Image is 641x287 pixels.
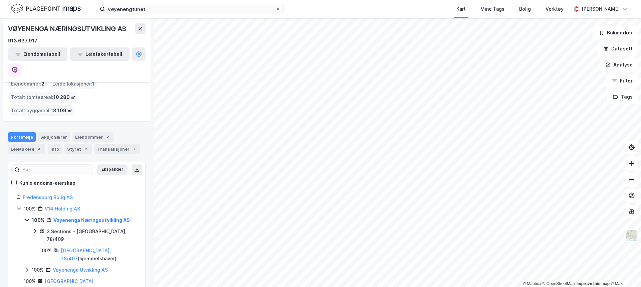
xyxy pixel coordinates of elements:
[11,3,81,15] img: logo.f888ab2527a4732fd821a326f86c7f29.svg
[24,205,36,213] div: 100%
[50,79,97,89] div: Leide lokasjoner :
[600,58,638,71] button: Analyse
[40,247,52,255] div: 100%
[53,93,75,101] span: 10 280 ㎡
[104,134,111,140] div: 2
[45,206,80,211] a: V14 Holding AS
[53,217,130,223] a: Vøyenenga Næringsutvikling AS
[20,165,93,175] input: Søk
[70,47,130,61] button: Leietakertabell
[577,281,610,286] a: Improve this map
[47,228,137,244] div: 3 Sections - [GEOGRAPHIC_DATA], 78/409
[598,42,638,55] button: Datasett
[131,146,138,152] div: 7
[32,266,44,274] div: 100%
[8,92,78,103] div: Totalt tomteareal :
[607,90,638,104] button: Tags
[480,5,504,13] div: Mine Tags
[24,277,36,285] div: 100%
[82,146,89,152] div: 2
[608,255,641,287] iframe: Chat Widget
[8,79,47,89] div: Eiendommer :
[53,267,108,273] a: Vøyenenga Utvikling AS
[97,164,128,175] button: Ekspander
[456,5,466,13] div: Kart
[606,74,638,88] button: Filter
[72,132,114,142] div: Eiendommer
[625,229,638,242] img: Z
[519,5,531,13] div: Bolig
[51,107,72,115] span: 13 109 ㎡
[64,144,92,154] div: Styret
[593,26,638,39] button: Bokmerker
[19,179,75,187] div: Kun eiendoms-eierskap
[523,281,541,286] a: Mapbox
[582,5,620,13] div: [PERSON_NAME]
[36,146,42,152] div: 4
[8,132,36,142] div: Portefølje
[94,144,140,154] div: Transaksjoner
[8,37,37,45] div: 913 637 917
[543,281,575,286] a: OpenStreetMap
[61,248,111,261] a: [GEOGRAPHIC_DATA], 78/407
[61,247,137,263] div: ( hjemmelshaver )
[32,216,44,224] div: 100%
[38,132,70,142] div: Aksjonærer
[8,144,45,154] div: Leietakere
[8,47,67,61] button: Eiendomstabell
[23,194,73,200] a: Fredensborg Bolig AS
[92,80,94,88] span: 1
[8,105,75,116] div: Totalt byggareal :
[48,144,62,154] div: Info
[41,80,44,88] span: 2
[105,4,275,14] input: Søk på adresse, matrikkel, gårdeiere, leietakere eller personer
[8,23,128,34] div: VØYENENGA NÆRINGSUTVIKLING AS
[546,5,564,13] div: Verktøy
